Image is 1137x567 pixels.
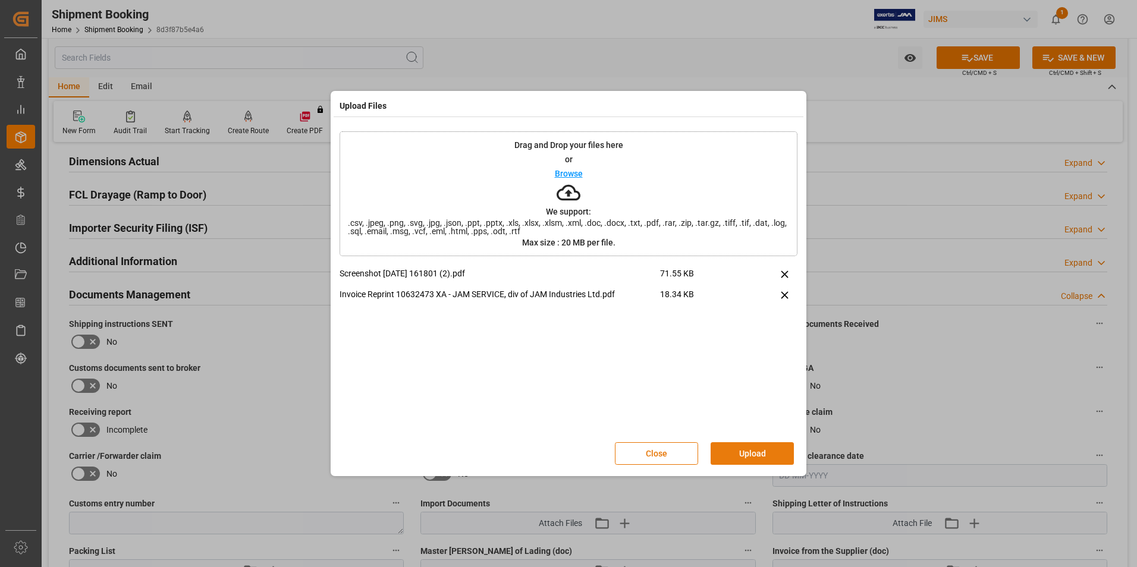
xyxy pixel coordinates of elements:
h4: Upload Files [340,100,387,112]
span: 18.34 KB [660,288,741,309]
button: Close [615,442,698,465]
span: 71.55 KB [660,267,741,288]
span: .csv, .jpeg, .png, .svg, .jpg, .json, .ppt, .pptx, .xls, .xlsx, .xlsm, .xml, .doc, .docx, .txt, .... [340,219,797,235]
p: Browse [555,169,583,178]
p: We support: [546,207,591,216]
p: Screenshot [DATE] 161801 (2).pdf [340,267,660,280]
div: Drag and Drop your files hereorBrowseWe support:.csv, .jpeg, .png, .svg, .jpg, .json, .ppt, .pptx... [340,131,797,256]
p: or [565,155,573,163]
button: Upload [711,442,794,465]
p: Drag and Drop your files here [514,141,623,149]
p: Max size : 20 MB per file. [522,238,615,247]
p: Invoice Reprint 10632473 XA - JAM SERVICE, div of JAM Industries Ltd.pdf [340,288,660,301]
